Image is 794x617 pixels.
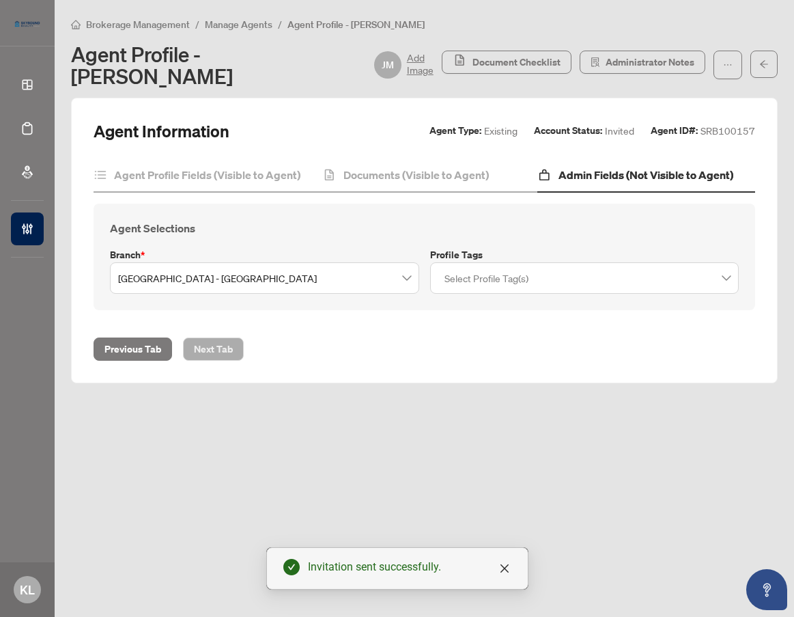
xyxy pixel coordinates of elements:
[287,18,425,31] span: Agent Profile - [PERSON_NAME]
[382,57,394,72] span: JM
[580,51,705,74] button: Administrator Notes
[484,123,517,139] span: Existing
[71,20,81,29] span: home
[591,57,600,67] span: solution
[759,59,769,69] span: arrow-left
[497,561,512,576] a: Close
[558,167,733,183] h4: Admin Fields (Not Visible to Agent)
[86,18,190,31] span: Brokerage Management
[114,167,300,183] h4: Agent Profile Fields (Visible to Agent)
[308,559,511,575] div: Invitation sent successfully.
[407,51,434,79] span: Add Image
[71,43,434,87] div: Agent Profile - [PERSON_NAME]
[283,559,300,575] span: check-circle
[429,123,481,139] label: Agent Type:
[110,220,739,236] h4: Agent Selections
[195,16,199,32] li: /
[205,18,272,31] span: Manage Agents
[183,338,244,361] button: Next Tab
[651,123,698,139] label: Agent ID#:
[94,338,172,361] button: Previous Tab
[20,580,35,599] span: KL
[442,51,571,74] button: Document Checklist
[343,167,489,183] h4: Documents (Visible to Agent)
[278,16,282,32] li: /
[430,247,739,262] label: Profile Tags
[723,60,733,70] span: ellipsis
[605,123,634,139] span: Invited
[499,563,510,574] span: close
[700,123,755,139] span: SRB100157
[118,265,411,291] span: Mississauga - TRREB
[104,338,161,360] span: Previous Tab
[534,123,602,139] label: Account Status:
[746,569,787,610] button: Open asap
[606,51,694,73] span: Administrator Notes
[11,17,44,31] img: logo
[94,120,229,142] h2: Agent Information
[472,51,561,73] span: Document Checklist
[110,247,419,262] label: Branch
